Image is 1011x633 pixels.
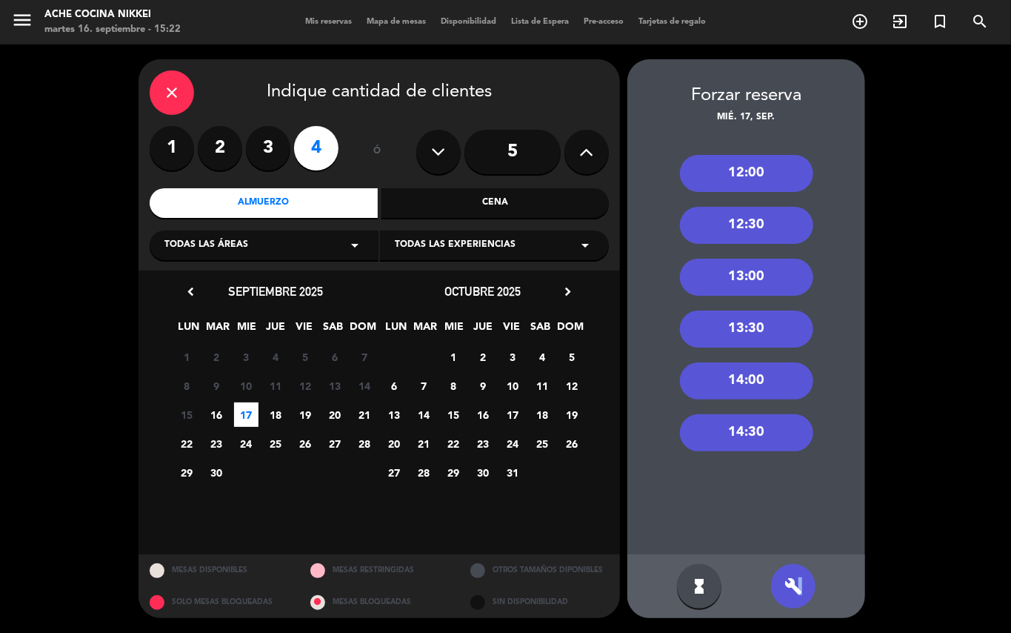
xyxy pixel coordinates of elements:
[264,374,288,398] span: 11
[346,236,364,254] i: arrow_drop_down
[576,236,594,254] i: arrow_drop_down
[234,402,258,427] span: 17
[560,284,575,299] i: chevron_right
[680,362,813,400] div: 14:00
[680,311,813,348] div: 13:30
[204,431,229,456] span: 23
[353,374,377,398] span: 14
[183,284,198,299] i: chevron_left
[234,431,258,456] span: 24
[294,126,338,170] label: 4
[353,431,377,456] span: 28
[164,238,248,253] span: Todas las áreas
[293,402,318,427] span: 19
[471,374,496,398] span: 9
[384,318,409,342] span: LUN
[234,345,258,369] span: 3
[971,13,989,30] i: search
[530,345,555,369] span: 4
[264,402,288,427] span: 18
[395,238,515,253] span: Todas las experiencias
[353,126,401,178] div: ó
[359,18,433,26] span: Mapa de mesas
[412,431,436,456] span: 21
[382,374,407,398] span: 6
[382,460,407,485] span: 27
[323,374,347,398] span: 13
[471,402,496,427] span: 16
[441,345,466,369] span: 1
[631,18,713,26] span: Tarjetas de regalo
[382,402,407,427] span: 13
[44,22,181,37] div: martes 16. septiembre - 15:22
[412,460,436,485] span: 28
[204,460,229,485] span: 30
[293,374,318,398] span: 12
[175,374,199,398] span: 8
[175,431,199,456] span: 22
[530,374,555,398] span: 11
[680,414,813,451] div: 14:30
[246,126,290,170] label: 3
[44,7,181,22] div: Ache Cocina Nikkei
[501,460,525,485] span: 31
[264,318,288,342] span: JUE
[323,431,347,456] span: 27
[412,374,436,398] span: 7
[163,84,181,102] i: close
[234,374,258,398] span: 10
[441,431,466,456] span: 22
[350,318,375,342] span: DOM
[560,402,584,427] span: 19
[175,402,199,427] span: 15
[680,207,813,244] div: 12:30
[139,586,299,618] div: SOLO MESAS BLOQUEADAS
[413,318,438,342] span: MAR
[150,188,378,218] div: Almuerzo
[150,70,609,115] div: Indique cantidad de clientes
[501,374,525,398] span: 10
[139,554,299,586] div: MESAS DISPONIBLES
[264,431,288,456] span: 25
[298,18,359,26] span: Mis reservas
[235,318,259,342] span: MIE
[471,460,496,485] span: 30
[891,13,909,30] i: exit_to_app
[323,402,347,427] span: 20
[206,318,230,342] span: MAR
[784,577,802,595] i: build
[500,318,524,342] span: VIE
[353,345,377,369] span: 7
[501,431,525,456] span: 24
[11,9,33,31] i: menu
[471,431,496,456] span: 23
[353,402,377,427] span: 21
[299,586,460,618] div: MESAS BLOQUEADAS
[198,126,242,170] label: 2
[382,431,407,456] span: 20
[680,259,813,296] div: 13:00
[504,18,576,26] span: Lista de Espera
[264,345,288,369] span: 4
[204,374,229,398] span: 9
[576,18,631,26] span: Pre-acceso
[323,345,347,369] span: 6
[11,9,33,36] button: menu
[931,13,949,30] i: turned_in_not
[459,586,620,618] div: SIN DISPONIBILIDAD
[560,345,584,369] span: 5
[459,554,620,586] div: OTROS TAMAÑOS DIPONIBLES
[560,431,584,456] span: 26
[529,318,553,342] span: SAB
[530,402,555,427] span: 18
[177,318,201,342] span: LUN
[299,554,460,586] div: MESAS RESTRINGIDAS
[445,284,521,299] span: octubre 2025
[690,577,708,595] i: hourglass_full
[558,318,582,342] span: DOM
[175,460,199,485] span: 29
[851,13,869,30] i: add_circle_outline
[501,345,525,369] span: 3
[471,318,496,342] span: JUE
[381,188,610,218] div: Cena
